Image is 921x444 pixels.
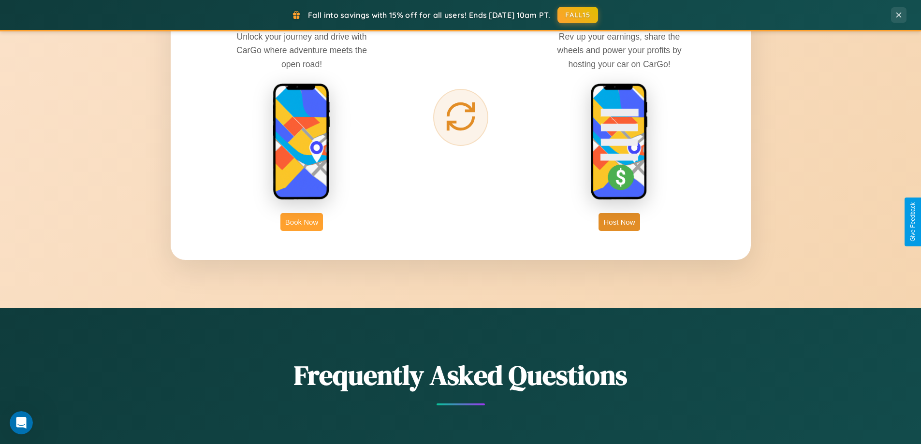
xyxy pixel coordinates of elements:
button: FALL15 [557,7,598,23]
div: Give Feedback [909,202,916,242]
img: rent phone [273,83,331,201]
button: Book Now [280,213,323,231]
p: Rev up your earnings, share the wheels and power your profits by hosting your car on CarGo! [547,30,692,71]
button: Host Now [599,213,640,231]
h2: Frequently Asked Questions [171,357,751,394]
iframe: Intercom live chat [10,411,33,434]
p: Unlock your journey and drive with CarGo where adventure meets the open road! [229,30,374,71]
span: Fall into savings with 15% off for all users! Ends [DATE] 10am PT. [308,10,550,20]
img: host phone [590,83,648,201]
